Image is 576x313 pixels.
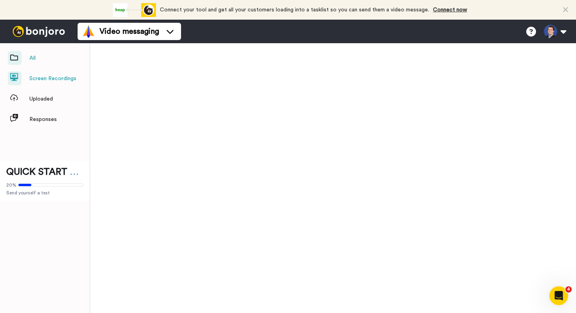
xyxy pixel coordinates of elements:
iframe: Intercom live chat [549,286,568,305]
span: All [29,54,36,62]
a: Connect now [433,7,467,13]
div: animation [113,3,156,17]
span: Uploaded [29,95,53,103]
span: Video messaging [100,26,159,37]
img: vm-color.svg [82,25,95,38]
span: 4 [565,286,572,293]
span: 20% [6,182,16,188]
span: Send yourself a test [6,190,83,196]
span: Connect your tool and get all your customers loading into a tasklist so you can send them a video... [160,7,429,13]
span: Screen Recordings [29,75,76,82]
span: QUICK START GUIDE [6,167,98,177]
span: Responses [29,115,57,123]
img: bj-logo-header-white.svg [9,26,68,37]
